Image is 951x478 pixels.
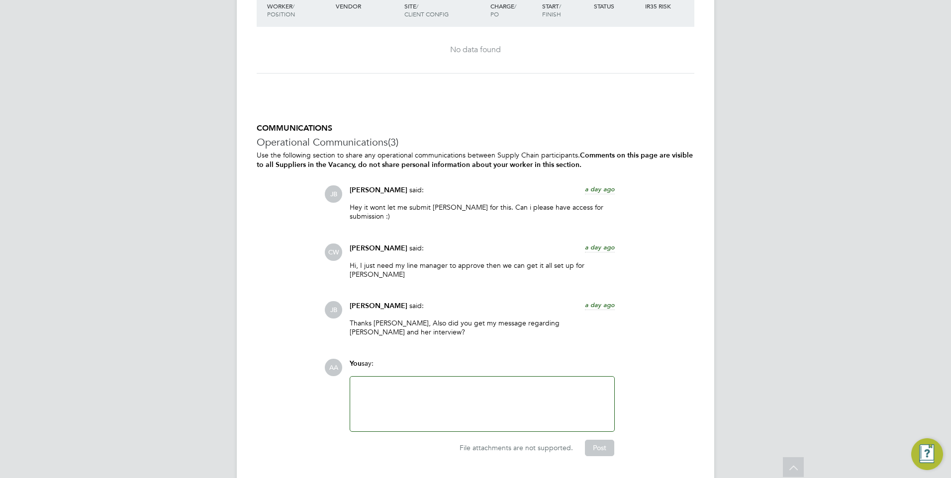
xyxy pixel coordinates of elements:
[350,186,407,194] span: [PERSON_NAME]
[257,123,694,134] h5: COMMUNICATIONS
[350,261,615,279] p: Hi, I just need my line manager to approve then we can get it all set up for [PERSON_NAME]
[490,2,516,18] span: / PO
[350,244,407,252] span: [PERSON_NAME]
[257,136,694,149] h3: Operational Communications
[350,319,615,336] p: Thanks [PERSON_NAME], Also did you get my message regarding [PERSON_NAME] and her interview?
[404,2,449,18] span: / Client Config
[325,243,342,261] span: CW
[409,243,424,252] span: said:
[267,2,295,18] span: / Position
[911,438,943,470] button: Engage Resource Center
[542,2,561,18] span: / Finish
[388,136,398,149] span: (3)
[409,185,424,194] span: said:
[460,443,573,452] span: File attachments are not supported.
[409,301,424,310] span: said:
[350,359,362,368] span: You
[350,302,407,310] span: [PERSON_NAME]
[585,440,614,456] button: Post
[350,359,615,376] div: say:
[585,185,615,193] span: a day ago
[325,185,342,203] span: JB
[585,301,615,309] span: a day ago
[350,203,615,221] p: Hey it wont let me submit [PERSON_NAME] for this. Can i please have access for submission :)
[257,151,694,169] p: Use the following section to share any operational communications between Supply Chain participants.
[325,301,342,319] span: JB
[585,243,615,251] span: a day ago
[267,45,684,55] div: No data found
[325,359,342,376] span: AA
